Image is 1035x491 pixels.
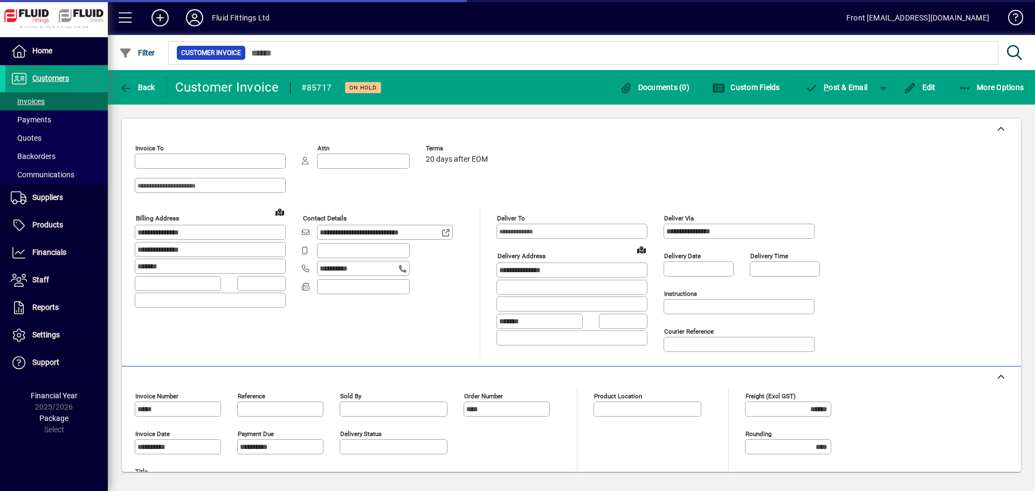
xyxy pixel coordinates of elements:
mat-label: Invoice date [135,430,170,438]
mat-label: Product location [594,392,642,400]
span: Documents (0) [619,83,689,92]
mat-label: Freight (excl GST) [746,392,796,400]
div: Customer Invoice [175,79,279,96]
span: P [824,83,829,92]
span: Settings [32,330,60,339]
a: Support [5,349,108,376]
button: Documents (0) [617,78,692,97]
span: Quotes [11,134,42,142]
a: Invoices [5,92,108,110]
a: Backorders [5,147,108,165]
button: Edit [901,78,939,97]
span: Home [32,46,52,55]
span: Invoices [11,97,45,106]
span: Customers [32,74,69,82]
button: Custom Fields [709,78,783,97]
mat-label: Delivery time [750,252,788,260]
button: Add [143,8,177,27]
span: Staff [32,275,49,284]
span: Financials [32,248,66,257]
span: Suppliers [32,193,63,202]
mat-label: Invoice number [135,392,178,400]
mat-label: Attn [318,144,329,152]
div: Fluid Fittings Ltd [212,9,270,26]
a: View on map [271,203,288,220]
button: Filter [116,43,158,63]
app-page-header-button: Back [108,78,167,97]
a: Settings [5,322,108,349]
span: Financial Year [31,391,78,400]
span: On hold [349,84,377,91]
span: Products [32,220,63,229]
span: Package [39,414,68,423]
button: Profile [177,8,212,27]
a: Suppliers [5,184,108,211]
span: Terms [426,145,491,152]
mat-label: Order number [464,392,503,400]
button: Post & Email [800,78,873,97]
a: Reports [5,294,108,321]
mat-label: Reference [238,392,265,400]
a: View on map [633,241,650,258]
div: #85717 [301,79,332,96]
button: Back [116,78,158,97]
span: Backorders [11,152,56,161]
mat-label: Deliver To [497,215,525,222]
span: Customer Invoice [181,47,241,58]
mat-label: Delivery status [340,430,382,438]
span: Communications [11,170,74,179]
span: Support [32,358,59,366]
a: Financials [5,239,108,266]
span: Back [119,83,155,92]
a: Communications [5,165,108,184]
mat-label: Invoice To [135,144,164,152]
span: Payments [11,115,51,124]
a: Products [5,212,108,239]
a: Payments [5,110,108,129]
span: Edit [903,83,936,92]
span: Custom Fields [712,83,780,92]
a: Knowledge Base [1000,2,1022,37]
mat-label: Title [135,468,148,475]
mat-label: Courier Reference [664,328,714,335]
span: ost & Email [805,83,868,92]
mat-label: Sold by [340,392,361,400]
a: Staff [5,267,108,294]
button: More Options [956,78,1027,97]
a: Quotes [5,129,108,147]
div: Front [EMAIL_ADDRESS][DOMAIN_NAME] [846,9,989,26]
mat-label: Deliver via [664,215,694,222]
span: More Options [958,83,1024,92]
mat-label: Payment due [238,430,274,438]
mat-label: Rounding [746,430,771,438]
span: 20 days after EOM [426,155,488,164]
mat-label: Instructions [664,290,697,298]
a: Home [5,38,108,65]
mat-label: Delivery date [664,252,701,260]
span: Reports [32,303,59,312]
span: Filter [119,49,155,57]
